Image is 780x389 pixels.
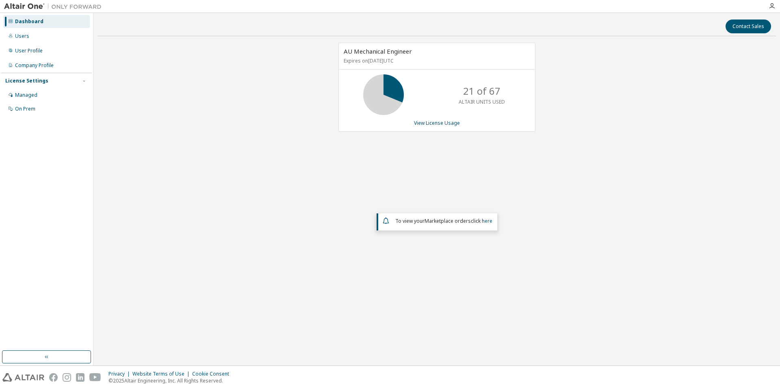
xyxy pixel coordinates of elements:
button: Contact Sales [726,20,771,33]
em: Marketplace orders [425,217,471,224]
p: ALTAIR UNITS USED [459,98,505,105]
a: View License Usage [414,120,460,126]
div: User Profile [15,48,43,54]
div: On Prem [15,106,35,112]
img: instagram.svg [63,373,71,382]
div: Website Terms of Use [132,371,192,377]
img: youtube.svg [89,373,101,382]
p: Expires on [DATE] UTC [344,57,528,64]
div: Cookie Consent [192,371,234,377]
span: AU Mechanical Engineer [344,47,412,55]
img: altair_logo.svg [2,373,44,382]
div: Privacy [108,371,132,377]
img: linkedin.svg [76,373,84,382]
div: Users [15,33,29,39]
img: Altair One [4,2,106,11]
p: © 2025 Altair Engineering, Inc. All Rights Reserved. [108,377,234,384]
a: here [482,217,492,224]
img: facebook.svg [49,373,58,382]
span: To view your click [395,217,492,224]
div: Managed [15,92,37,98]
div: Dashboard [15,18,43,25]
div: Company Profile [15,62,54,69]
div: License Settings [5,78,48,84]
p: 21 of 67 [463,84,500,98]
